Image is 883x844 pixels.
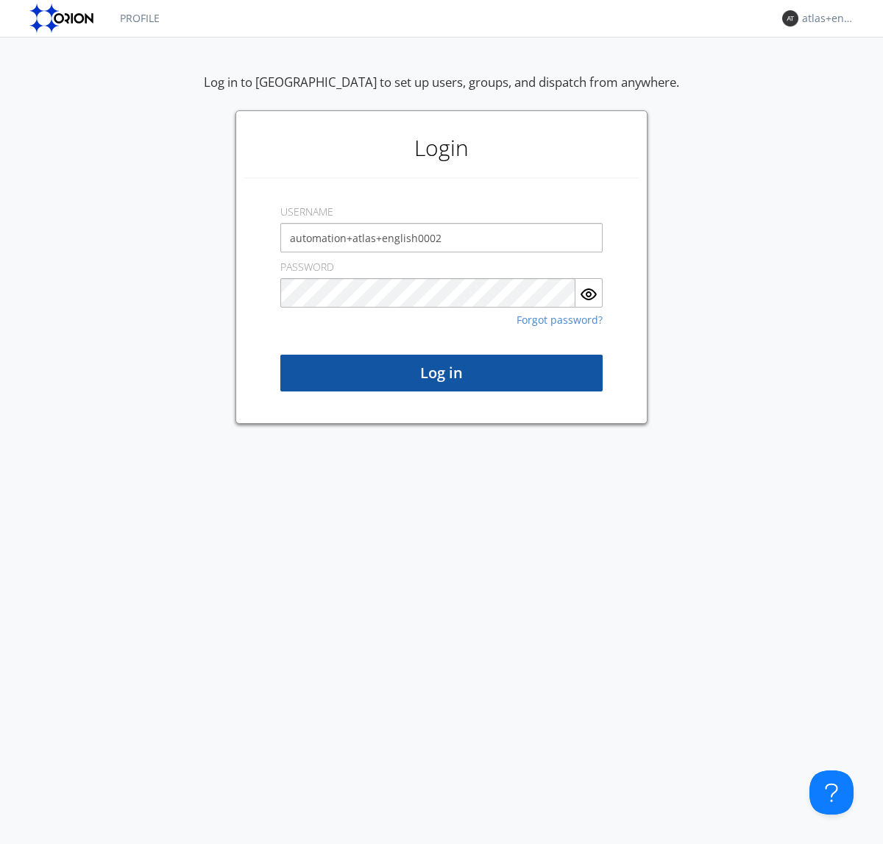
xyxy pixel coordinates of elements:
input: Password [280,278,575,308]
a: Forgot password? [517,315,603,325]
iframe: Toggle Customer Support [809,770,854,815]
div: atlas+english0002 [802,11,857,26]
h1: Login [244,118,639,177]
img: eye.svg [580,286,597,303]
button: Log in [280,355,603,391]
label: PASSWORD [280,260,334,274]
img: orion-labs-logo.svg [29,4,98,33]
div: Log in to [GEOGRAPHIC_DATA] to set up users, groups, and dispatch from anywhere. [204,74,679,110]
label: USERNAME [280,205,333,219]
button: Show Password [575,278,603,308]
img: 373638.png [782,10,798,26]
